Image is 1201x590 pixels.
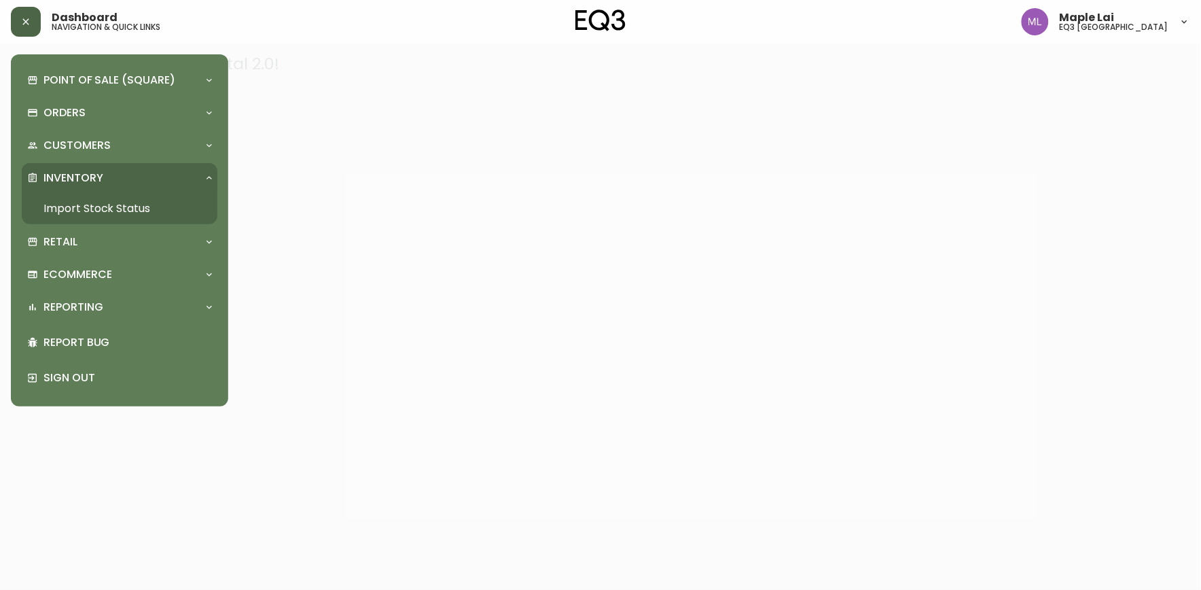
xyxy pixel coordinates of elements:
[52,12,118,23] span: Dashboard
[22,227,217,257] div: Retail
[1060,12,1115,23] span: Maple Lai
[22,292,217,322] div: Reporting
[43,138,111,153] p: Customers
[22,65,217,95] div: Point of Sale (Square)
[1022,8,1049,35] img: 61e28cffcf8cc9f4e300d877dd684943
[1060,23,1168,31] h5: eq3 [GEOGRAPHIC_DATA]
[43,105,86,120] p: Orders
[43,300,103,315] p: Reporting
[43,235,77,249] p: Retail
[52,23,160,31] h5: navigation & quick links
[22,260,217,290] div: Ecommerce
[43,73,175,88] p: Point of Sale (Square)
[22,163,217,193] div: Inventory
[22,193,217,224] a: Import Stock Status
[22,131,217,160] div: Customers
[575,10,626,31] img: logo
[22,360,217,396] div: Sign Out
[22,325,217,360] div: Report Bug
[43,267,112,282] p: Ecommerce
[43,370,212,385] p: Sign Out
[43,171,103,186] p: Inventory
[43,335,212,350] p: Report Bug
[22,98,217,128] div: Orders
